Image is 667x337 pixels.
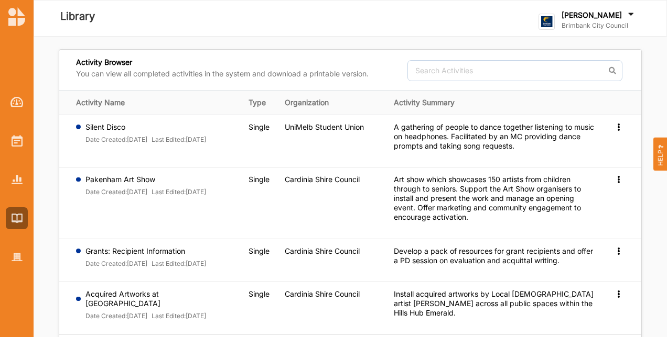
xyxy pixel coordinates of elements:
div: Install acquired artworks by Local [DEMOGRAPHIC_DATA] artist [PERSON_NAME] across all public spac... [394,289,597,318]
font: [DATE] [127,136,147,143]
input: Search Activities [407,60,622,81]
label: Library [60,8,95,25]
label: Grants: Recipient Information [85,246,207,256]
span: Single [249,122,270,131]
img: Reports [12,175,23,184]
label: Cardinia Shire Council [285,175,360,184]
span: Single [249,289,270,298]
th: Activity Summary [386,90,605,115]
a: Reports [6,168,28,190]
a: Organisation [6,246,28,268]
font: [DATE] [186,312,206,320]
div: Activity Browser [76,58,369,82]
font: [DATE] [186,188,206,196]
label: You can view all completed activities in the system and download a printable version. [76,69,369,78]
label: Last Edited: [152,260,186,268]
a: Activities [6,130,28,152]
label: UniMelb Student Union [285,122,364,132]
label: Date Created: [85,188,127,196]
img: logo [8,7,25,26]
label: Date Created: [85,312,127,320]
font: [DATE] [127,312,147,320]
th: Organization [277,90,386,115]
label: Date Created: [85,260,127,268]
img: Library [12,214,23,222]
label: Silent Disco [85,122,207,132]
img: Organisation [12,253,23,262]
div: Art show which showcases 150 artists from children through to seniors. Support the Art Show organ... [394,175,597,222]
span: Single [249,246,270,255]
a: Dashboard [6,91,28,113]
font: [DATE] [186,260,206,267]
th: Type [241,90,277,115]
label: Last Edited: [152,188,186,196]
label: Brimbank City Council [562,21,636,30]
div: A gathering of people to dance together listening to music on headphones. Facilitated by an MC pr... [394,122,597,151]
span: Single [249,175,270,184]
div: Develop a pack of resources for grant recipients and offer a PD session on evaluation and acquitt... [394,246,597,265]
label: Last Edited: [152,136,186,144]
div: Activity Name [76,98,234,107]
font: [DATE] [127,260,147,267]
label: Pakenham Art Show [85,175,207,184]
label: [PERSON_NAME] [562,10,622,20]
font: [DATE] [127,188,147,196]
label: Acquired Artworks at [GEOGRAPHIC_DATA] [85,289,234,308]
label: Cardinia Shire Council [285,246,360,256]
a: Library [6,207,28,229]
label: Last Edited: [152,312,186,320]
label: Date Created: [85,136,127,144]
font: [DATE] [186,136,206,143]
label: Cardinia Shire Council [285,289,360,299]
img: Dashboard [10,97,24,107]
img: logo [539,14,555,30]
img: Activities [12,135,23,147]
